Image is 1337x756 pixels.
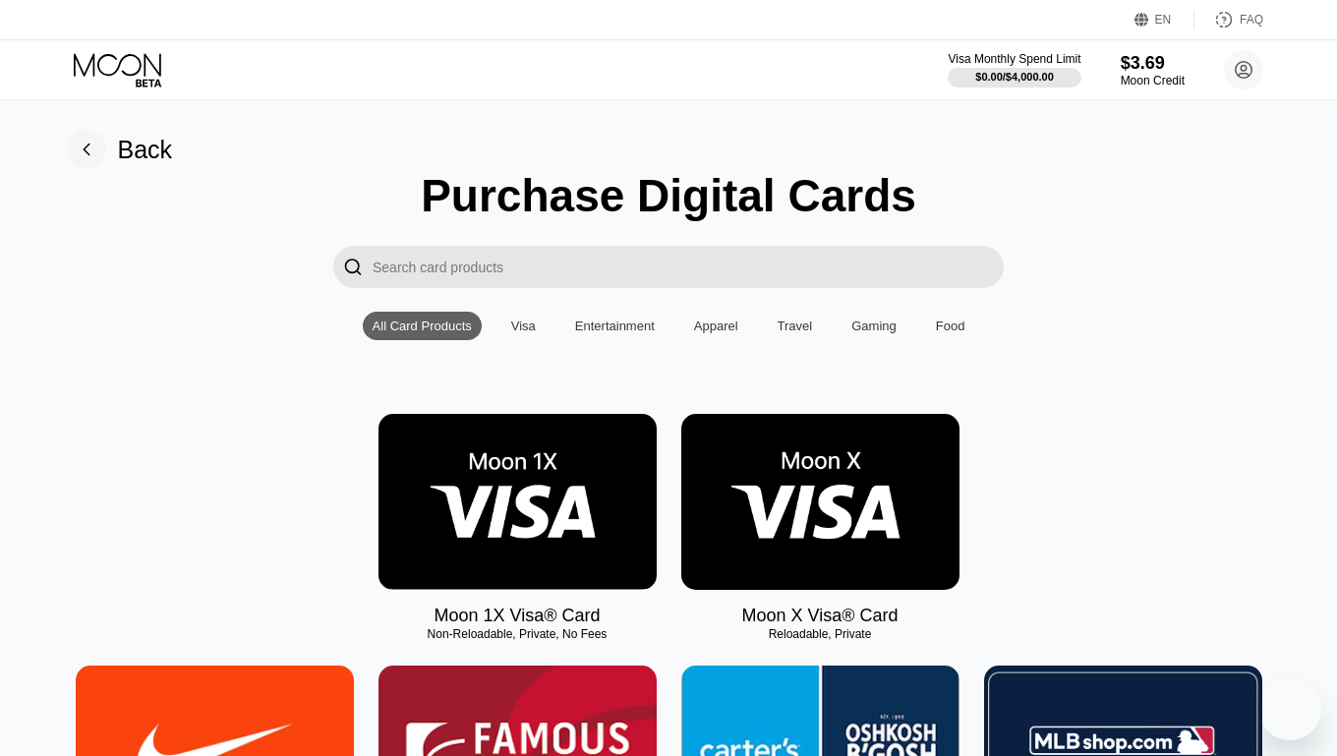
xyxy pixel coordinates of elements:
[1121,74,1185,87] div: Moon Credit
[343,256,363,278] div: 
[1134,10,1194,29] div: EN
[1194,10,1263,29] div: FAQ
[926,312,975,340] div: Food
[842,312,906,340] div: Gaming
[681,627,959,641] div: Reloadable, Private
[575,319,655,333] div: Entertainment
[936,319,965,333] div: Food
[1240,13,1263,27] div: FAQ
[373,319,472,333] div: All Card Products
[851,319,897,333] div: Gaming
[565,312,665,340] div: Entertainment
[1155,13,1172,27] div: EN
[511,319,536,333] div: Visa
[684,312,748,340] div: Apparel
[768,312,823,340] div: Travel
[1121,53,1185,87] div: $3.69Moon Credit
[373,246,1004,288] input: Search card products
[118,136,173,164] div: Back
[778,319,813,333] div: Travel
[1121,53,1185,74] div: $3.69
[378,627,657,641] div: Non-Reloadable, Private, No Fees
[333,246,373,288] div: 
[948,52,1080,87] div: Visa Monthly Spend Limit$0.00/$4,000.00
[434,606,600,626] div: Moon 1X Visa® Card
[501,312,546,340] div: Visa
[363,312,482,340] div: All Card Products
[741,606,898,626] div: Moon X Visa® Card
[67,130,173,169] div: Back
[975,71,1054,83] div: $0.00 / $4,000.00
[421,169,916,222] div: Purchase Digital Cards
[1258,677,1321,740] iframe: Button to launch messaging window
[694,319,738,333] div: Apparel
[948,52,1080,66] div: Visa Monthly Spend Limit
